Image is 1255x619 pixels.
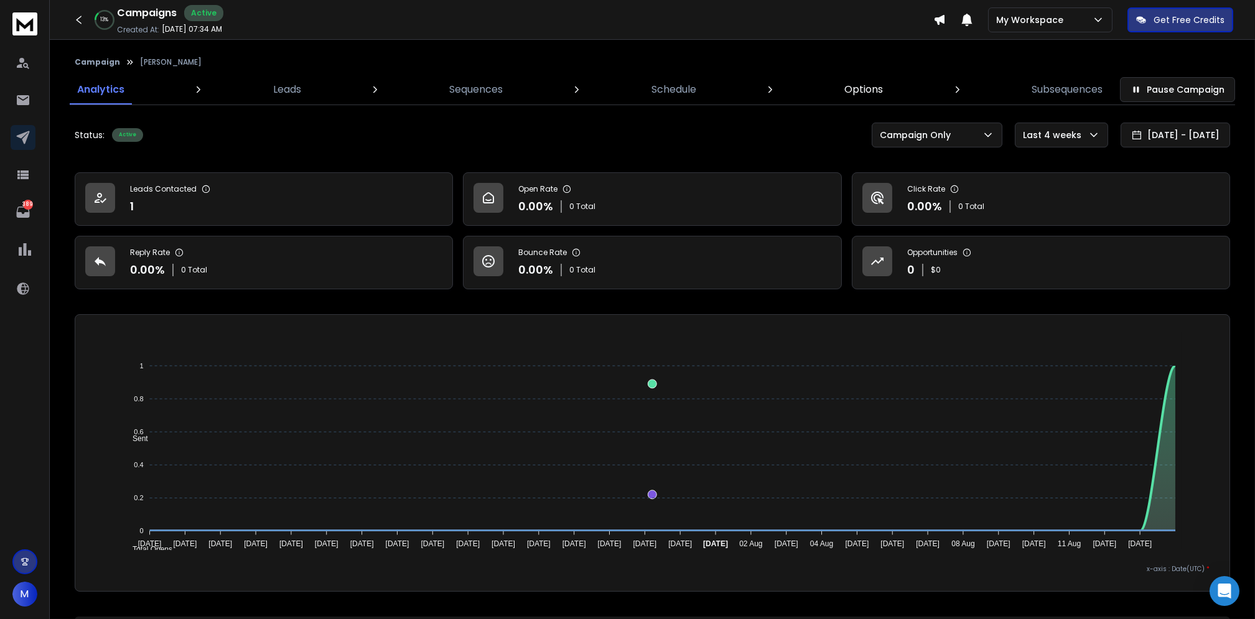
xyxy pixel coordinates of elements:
[1022,539,1046,548] tspan: [DATE]
[12,12,37,35] img: logo
[569,265,595,275] p: 0 Total
[846,539,869,548] tspan: [DATE]
[518,261,553,279] p: 0.00 %
[775,539,798,548] tspan: [DATE]
[130,248,170,258] p: Reply Rate
[134,461,143,468] tspan: 0.4
[421,539,444,548] tspan: [DATE]
[208,539,232,548] tspan: [DATE]
[123,434,148,443] span: Sent
[931,265,941,275] p: $ 0
[75,172,453,226] a: Leads Contacted1
[279,539,303,548] tspan: [DATE]
[23,200,33,210] p: 389
[139,362,143,370] tspan: 1
[134,494,143,501] tspan: 0.2
[1023,129,1086,141] p: Last 4 weeks
[134,428,143,435] tspan: 0.6
[633,539,656,548] tspan: [DATE]
[518,248,567,258] p: Bounce Rate
[987,539,1010,548] tspan: [DATE]
[916,539,940,548] tspan: [DATE]
[181,265,207,275] p: 0 Total
[1058,539,1081,548] tspan: 11 Aug
[75,236,453,289] a: Reply Rate0.00%0 Total
[907,184,945,194] p: Click Rate
[598,539,622,548] tspan: [DATE]
[880,539,904,548] tspan: [DATE]
[907,198,942,215] p: 0.00 %
[95,564,1210,574] p: x-axis : Date(UTC)
[518,184,558,194] p: Open Rate
[951,539,974,548] tspan: 08 Aug
[134,395,143,403] tspan: 0.8
[703,539,728,548] tspan: [DATE]
[1093,539,1117,548] tspan: [DATE]
[75,57,120,67] button: Campaign
[117,25,159,35] p: Created At:
[527,539,551,548] tspan: [DATE]
[907,261,915,279] p: 0
[463,172,841,226] a: Open Rate0.00%0 Total
[130,198,134,215] p: 1
[880,129,956,141] p: Campaign Only
[449,82,503,97] p: Sequences
[651,82,696,97] p: Schedule
[844,82,883,97] p: Options
[810,539,833,548] tspan: 04 Aug
[1024,75,1110,105] a: Subsequences
[75,129,105,141] p: Status:
[442,75,510,105] a: Sequences
[1120,77,1235,102] button: Pause Campaign
[739,539,762,548] tspan: 02 Aug
[315,539,338,548] tspan: [DATE]
[852,172,1230,226] a: Click Rate0.00%0 Total
[518,198,553,215] p: 0.00 %
[130,184,197,194] p: Leads Contacted
[123,545,172,554] span: Total Opens
[644,75,704,105] a: Schedule
[350,539,374,548] tspan: [DATE]
[1032,82,1103,97] p: Subsequences
[11,200,35,225] a: 389
[562,539,586,548] tspan: [DATE]
[1128,539,1152,548] tspan: [DATE]
[173,539,197,548] tspan: [DATE]
[907,248,958,258] p: Opportunities
[12,582,37,607] button: M
[1154,14,1225,26] p: Get Free Credits
[958,202,984,212] p: 0 Total
[101,16,109,24] p: 13 %
[162,24,222,34] p: [DATE] 07:34 AM
[837,75,890,105] a: Options
[266,75,309,105] a: Leads
[244,539,268,548] tspan: [DATE]
[138,539,161,548] tspan: [DATE]
[1121,123,1230,147] button: [DATE] - [DATE]
[140,57,202,67] p: [PERSON_NAME]
[70,75,132,105] a: Analytics
[569,202,595,212] p: 0 Total
[456,539,480,548] tspan: [DATE]
[463,236,841,289] a: Bounce Rate0.00%0 Total
[852,236,1230,289] a: Opportunities0$0
[77,82,124,97] p: Analytics
[184,5,223,21] div: Active
[492,539,515,548] tspan: [DATE]
[130,261,165,279] p: 0.00 %
[668,539,692,548] tspan: [DATE]
[273,82,301,97] p: Leads
[1210,576,1239,606] div: Open Intercom Messenger
[385,539,409,548] tspan: [DATE]
[117,6,177,21] h1: Campaigns
[1127,7,1233,32] button: Get Free Credits
[996,14,1068,26] p: My Workspace
[112,128,143,142] div: Active
[139,527,143,534] tspan: 0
